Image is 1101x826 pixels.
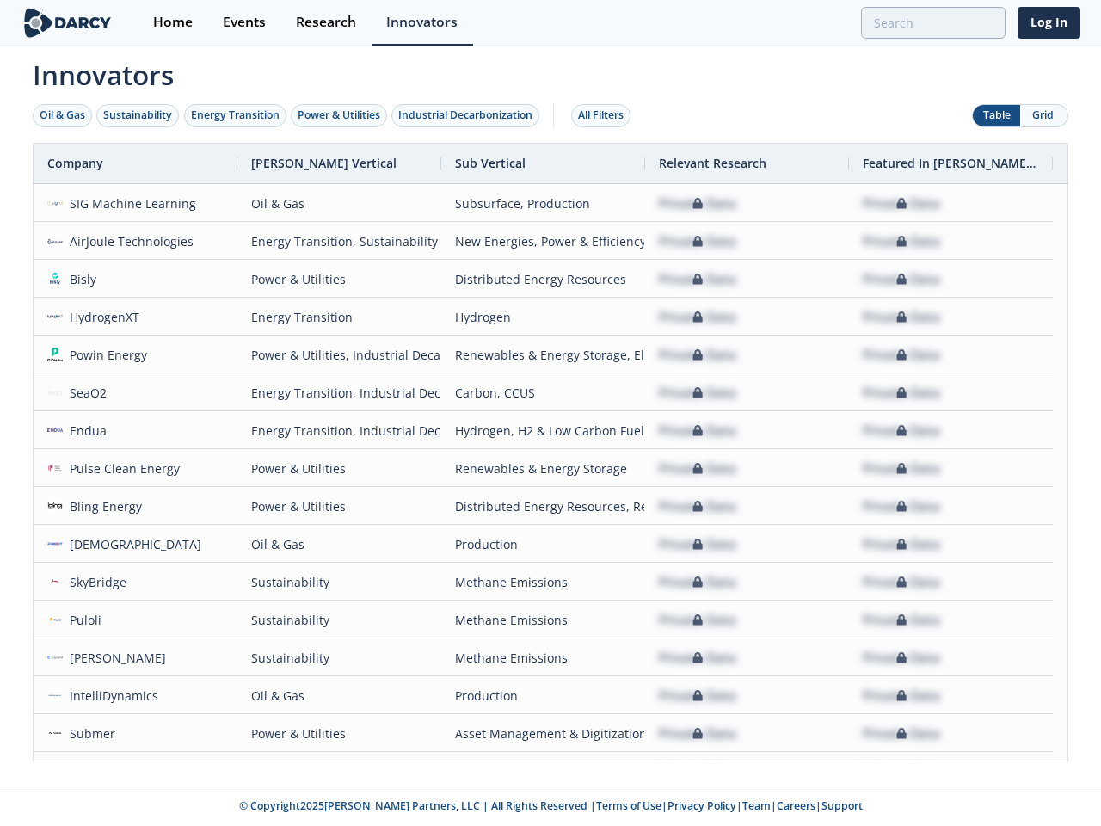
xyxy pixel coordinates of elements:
[398,108,532,123] div: Industrial Decarbonization
[455,488,631,525] div: Distributed Energy Resources, Renewables & Energy Storage
[251,677,427,714] div: Oil & Gas
[251,715,427,752] div: Power & Utilities
[861,7,1006,39] input: Advanced Search
[455,450,631,487] div: Renewables & Energy Storage
[63,412,108,449] div: Endua
[455,564,631,601] div: Methane Emissions
[96,104,179,127] button: Sustainability
[863,412,940,449] div: Private Data
[63,261,97,298] div: Bisly
[863,374,940,411] div: Private Data
[659,450,736,487] div: Private Data
[455,185,631,222] div: Subsurface, Production
[667,798,736,813] a: Privacy Policy
[191,108,280,123] div: Energy Transition
[47,347,63,362] img: 1617133434687-Group%202%402x.png
[455,336,631,373] div: Renewables & Energy Storage, Electrification & Efficiency
[659,299,736,336] div: Private Data
[596,798,661,813] a: Terms of Use
[63,223,194,260] div: AirJoule Technologies
[251,155,397,171] span: [PERSON_NAME] Vertical
[455,299,631,336] div: Hydrogen
[251,450,427,487] div: Power & Utilities
[251,374,427,411] div: Energy Transition, Industrial Decarbonization
[386,15,458,29] div: Innovators
[571,104,630,127] button: All Filters
[291,104,387,127] button: Power & Utilities
[251,261,427,298] div: Power & Utilities
[63,753,128,790] div: LDARtools
[63,185,197,222] div: SIG Machine Learning
[863,261,940,298] div: Private Data
[455,155,526,171] span: Sub Vertical
[223,15,266,29] div: Events
[63,601,102,638] div: Puloli
[33,104,92,127] button: Oil & Gas
[455,677,631,714] div: Production
[455,753,631,790] div: Methane Emissions
[659,677,736,714] div: Private Data
[47,650,63,665] img: 084f9d90-6469-4d1d-98d0-3287179c4892
[251,488,427,525] div: Power & Utilities
[455,374,631,411] div: Carbon, CCUS
[63,374,108,411] div: SeaO2
[659,753,736,790] div: Private Data
[63,564,127,601] div: SkyBridge
[455,715,631,752] div: Asset Management & Digitization
[251,564,427,601] div: Sustainability
[251,753,427,790] div: Sustainability
[21,8,114,38] img: logo-wide.svg
[863,450,940,487] div: Private Data
[578,108,624,123] div: All Filters
[659,564,736,601] div: Private Data
[777,798,815,813] a: Careers
[659,261,736,298] div: Private Data
[63,488,143,525] div: Bling Energy
[659,526,736,563] div: Private Data
[863,715,940,752] div: Private Data
[659,336,736,373] div: Private Data
[24,798,1077,814] p: © Copyright 2025 [PERSON_NAME] Partners, LLC | All Rights Reserved | | | | |
[659,639,736,676] div: Private Data
[40,108,85,123] div: Oil & Gas
[251,601,427,638] div: Sustainability
[863,677,940,714] div: Private Data
[47,309,63,324] img: b12a5cbc-c4e5-4c0d-9a12-6529d5f58ccf
[659,488,736,525] div: Private Data
[863,639,940,676] div: Private Data
[659,412,736,449] div: Private Data
[63,336,148,373] div: Powin Energy
[251,299,427,336] div: Energy Transition
[455,639,631,676] div: Methane Emissions
[63,677,159,714] div: IntelliDynamics
[47,536,63,552] img: c29c0c01-625a-4755-b658-fa74ed2a6ef3
[63,450,181,487] div: Pulse Clean Energy
[455,223,631,260] div: New Energies, Power & Efficiency
[47,725,63,741] img: fe78614d-cefe-42a2-85cf-bf7a06ae3c82
[251,412,427,449] div: Energy Transition, Industrial Decarbonization
[21,48,1080,95] span: Innovators
[47,687,63,703] img: 1656454551448-intellidyn.jpg
[821,798,863,813] a: Support
[103,108,172,123] div: Sustainability
[863,753,940,790] div: Private Data
[455,261,631,298] div: Distributed Energy Resources
[184,104,286,127] button: Energy Transition
[251,336,427,373] div: Power & Utilities, Industrial Decarbonization
[973,105,1020,126] button: Table
[659,715,736,752] div: Private Data
[863,564,940,601] div: Private Data
[659,185,736,222] div: Private Data
[47,612,63,627] img: 2e1f9119-5bf9-45a5-b77a-3ae5b69f3884
[659,601,736,638] div: Private Data
[863,526,940,563] div: Private Data
[63,715,116,752] div: Submer
[47,195,63,211] img: 01eacff9-2590-424a-bbcc-4c5387c69fda
[47,271,63,287] img: afbd1d62-d648-4161-a523-b7d1f4fa8ef0
[659,374,736,411] div: Private Data
[251,185,427,222] div: Oil & Gas
[251,223,427,260] div: Energy Transition, Sustainability
[296,15,356,29] div: Research
[659,223,736,260] div: Private Data
[863,185,940,222] div: Private Data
